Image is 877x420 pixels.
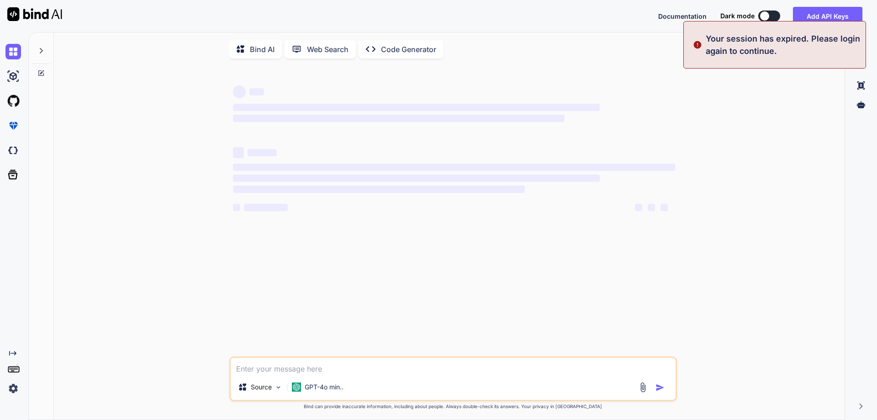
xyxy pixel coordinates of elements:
span: Documentation [658,12,707,20]
p: GPT-4o min.. [305,383,343,392]
img: attachment [638,382,648,393]
span: ‌ [233,175,600,182]
img: githubLight [5,93,21,109]
span: ‌ [233,204,240,211]
img: alert [693,32,702,57]
span: ‌ [660,204,668,211]
p: Web Search [307,44,349,55]
img: Bind AI [7,7,62,21]
img: darkCloudIdeIcon [5,143,21,158]
p: Your session has expired. Please login again to continue. [706,32,860,57]
span: ‌ [233,85,246,98]
span: ‌ [648,204,655,211]
button: Add API Keys [793,7,862,25]
span: ‌ [249,88,264,96]
span: ‌ [244,204,288,211]
p: Bind can provide inaccurate information, including about people. Always double-check its answers.... [229,403,677,410]
p: Code Generator [381,44,436,55]
img: chat [5,44,21,59]
img: ai-studio [5,69,21,84]
img: GPT-4o mini [292,383,301,392]
img: Pick Models [275,383,282,391]
p: Source [251,383,272,392]
img: icon [655,383,665,392]
span: ‌ [233,104,600,111]
span: ‌ [233,147,244,158]
button: Documentation [658,11,707,21]
img: settings [5,381,21,396]
span: ‌ [635,204,642,211]
span: ‌ [248,149,277,156]
p: Bind AI [250,44,275,55]
span: ‌ [233,115,565,122]
img: premium [5,118,21,133]
span: Dark mode [720,11,755,21]
span: ‌ [233,164,675,171]
span: ‌ [233,186,525,193]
